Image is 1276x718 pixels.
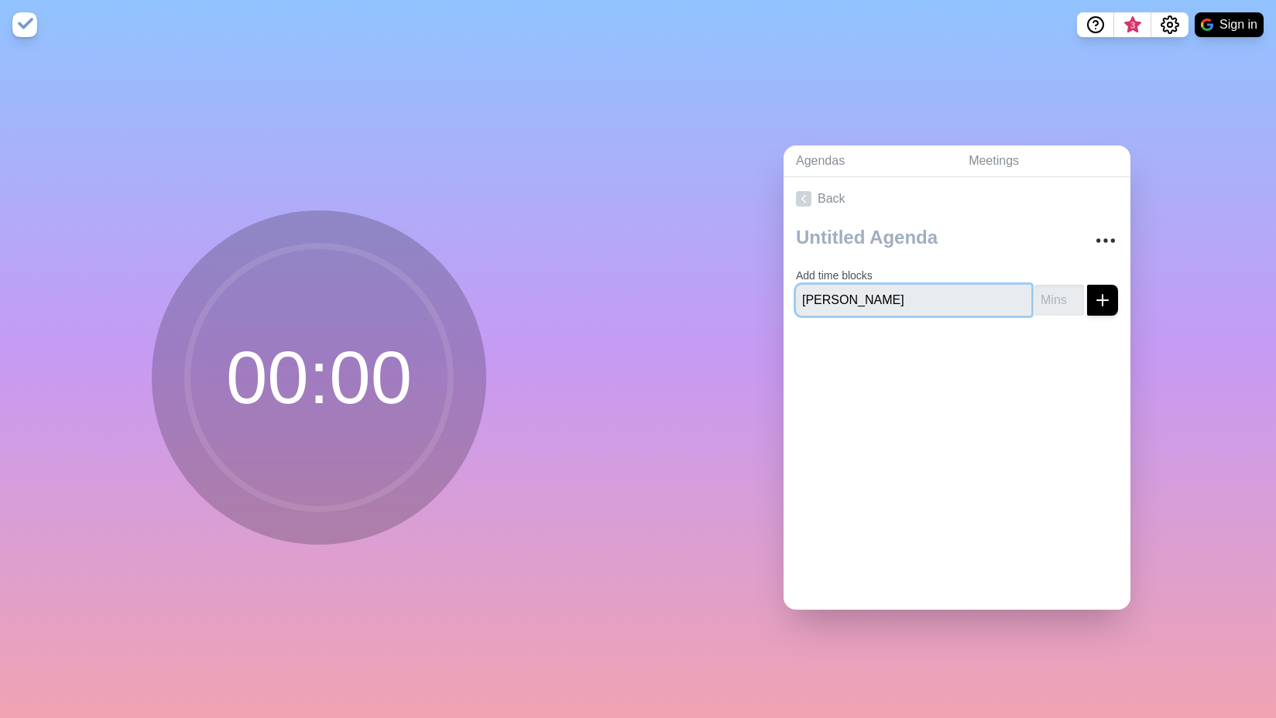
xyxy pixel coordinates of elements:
[1034,285,1084,316] input: Mins
[796,269,873,282] label: Add time blocks
[784,145,956,177] a: Agendas
[1151,12,1189,37] button: Settings
[784,177,1130,221] a: Back
[1090,225,1121,256] button: More
[1195,12,1264,37] button: Sign in
[1077,12,1114,37] button: Help
[1201,19,1213,31] img: google logo
[956,145,1130,177] a: Meetings
[796,285,1031,316] input: Name
[1114,12,1151,37] button: What’s new
[12,12,37,37] img: timeblocks logo
[1127,19,1139,32] span: 3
